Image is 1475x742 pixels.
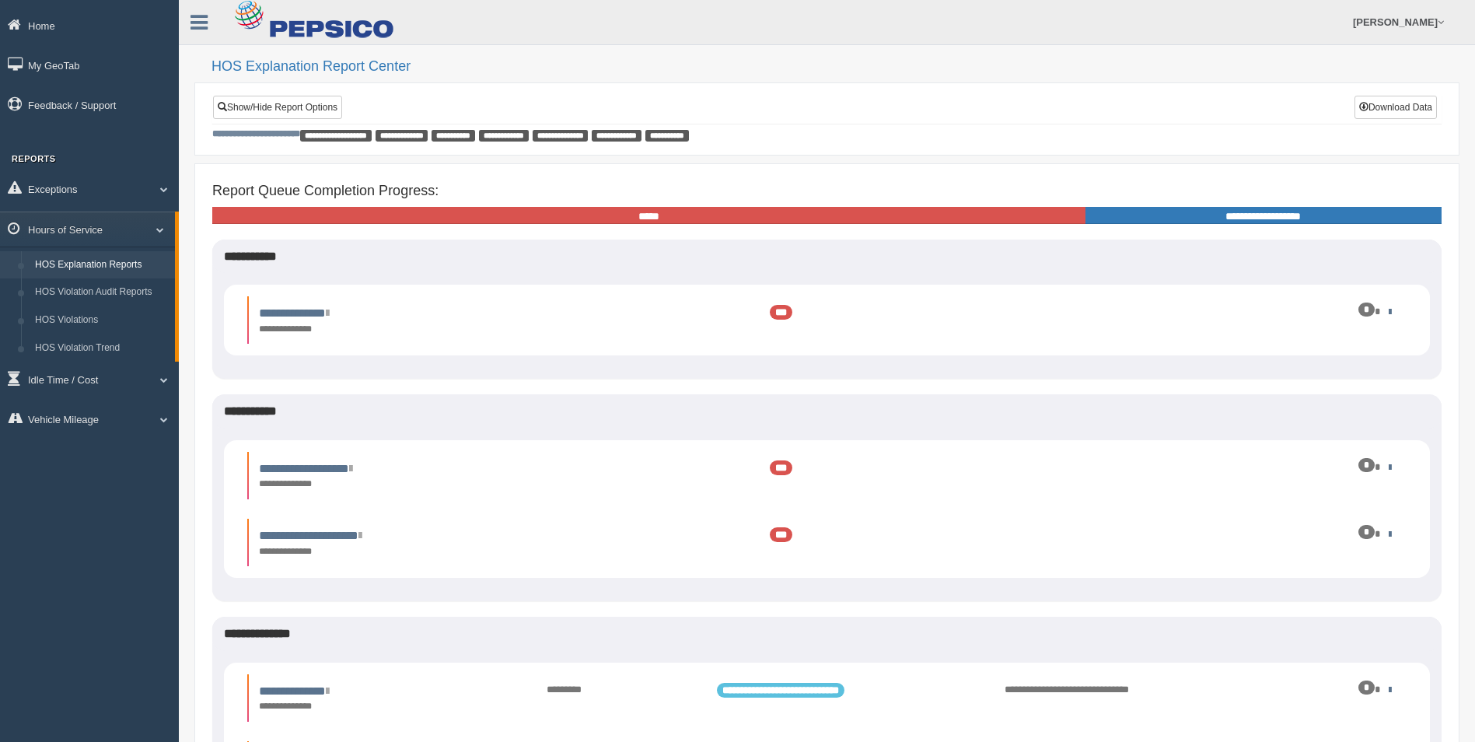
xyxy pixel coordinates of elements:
[247,674,1407,722] li: Expand
[1354,96,1437,119] button: Download Data
[247,296,1407,344] li: Expand
[28,251,175,279] a: HOS Explanation Reports
[28,306,175,334] a: HOS Violations
[247,519,1407,566] li: Expand
[28,334,175,362] a: HOS Violation Trend
[28,278,175,306] a: HOS Violation Audit Reports
[212,184,1442,199] h4: Report Queue Completion Progress:
[211,59,1459,75] h2: HOS Explanation Report Center
[213,96,342,119] a: Show/Hide Report Options
[247,452,1407,499] li: Expand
